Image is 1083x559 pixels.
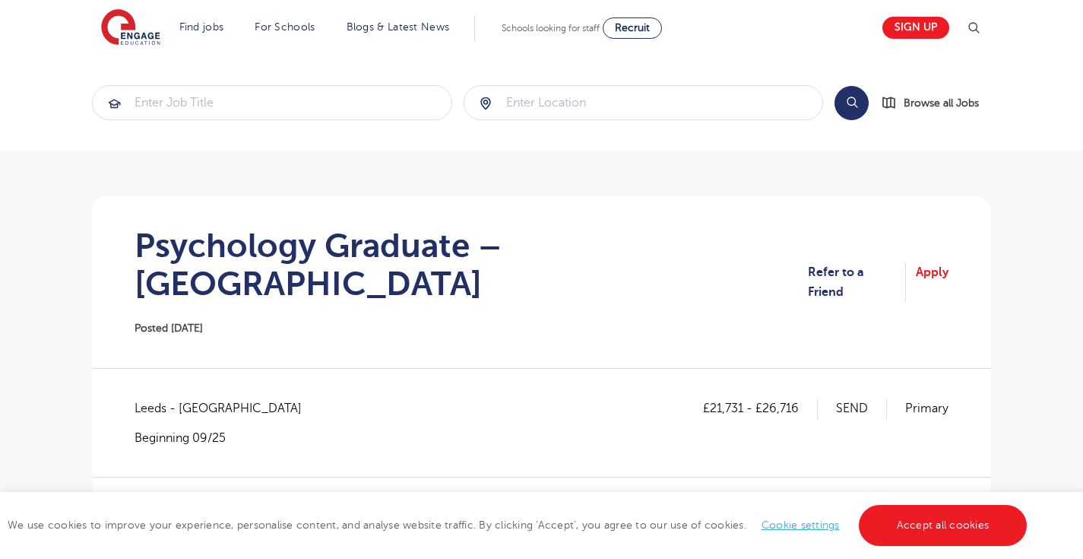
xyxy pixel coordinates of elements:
button: Search [834,86,869,120]
span: We use cookies to improve your experience, personalise content, and analyse website traffic. By c... [8,519,1031,531]
p: £21,731 - £26,716 [703,399,818,418]
a: Refer to a Friend [808,262,906,303]
div: Submit [464,85,824,120]
a: Browse all Jobs [881,94,991,112]
input: Submit [464,86,823,119]
a: Sign up [882,17,949,39]
input: Submit [93,86,451,119]
span: Recruit [615,22,650,33]
a: Cookie settings [762,519,840,531]
a: For Schools [255,21,315,33]
div: Submit [92,85,452,120]
span: Leeds - [GEOGRAPHIC_DATA] [135,399,317,418]
p: SEND [836,399,887,418]
a: Blogs & Latest News [347,21,450,33]
p: Primary [905,399,948,418]
span: Posted [DATE] [135,322,203,334]
a: Find jobs [179,21,224,33]
h1: Psychology Graduate – [GEOGRAPHIC_DATA] [135,227,808,303]
a: Apply [916,262,948,303]
a: Recruit [603,17,662,39]
img: Engage Education [101,9,160,47]
p: Beginning 09/25 [135,430,317,446]
a: Accept all cookies [859,505,1028,546]
span: Schools looking for staff [502,23,600,33]
span: Browse all Jobs [904,94,979,112]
